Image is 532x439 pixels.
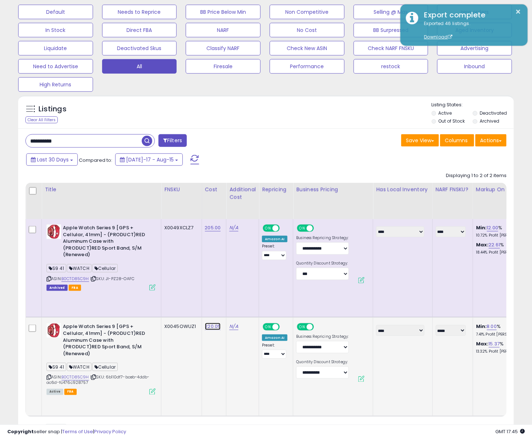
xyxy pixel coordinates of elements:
[438,118,465,124] label: Out of Stock
[69,285,81,291] span: FBA
[354,59,428,74] button: restock
[262,335,287,341] div: Amazon AI
[437,59,512,74] button: Inbound
[18,41,93,56] button: Liquidate
[376,186,429,193] div: Has Local Inventory
[487,323,497,330] a: 8.00
[47,285,68,291] span: Listings that have been deleted from Seller Central
[47,323,61,338] img: 41BZmwIa9qL._SL40_.jpg
[475,134,507,147] button: Actions
[424,34,452,40] a: Download
[354,5,428,19] button: Selling @ Max
[432,102,514,108] p: Listing States:
[61,374,89,381] a: B0CTD85C9H
[263,324,273,330] span: ON
[296,186,370,193] div: Business Pricing
[47,389,63,395] span: All listings currently available for purchase on Amazon
[229,323,238,330] a: N/A
[205,323,221,330] a: 220.05
[7,428,126,435] div: seller snap | |
[262,244,287,260] div: Preset:
[298,324,307,330] span: ON
[476,323,487,330] b: Min:
[445,137,468,144] span: Columns
[47,225,61,239] img: 41BZmwIa9qL._SL40_.jpg
[432,183,473,219] th: CSV column name: cust_attr_4_NARF FNSKU?
[476,224,487,231] b: Min:
[26,153,78,166] button: Last 30 Days
[419,10,522,20] div: Export complete
[354,23,428,37] button: BB Surpressed
[270,5,344,19] button: Non Competitive
[298,225,307,231] span: ON
[63,323,151,359] b: Apple Watch Series 9 [GPS + Cellular, 41mm] - (PRODUCT)RED Aluminum Case with (PRODUCT)RED Sport ...
[436,186,470,193] div: NARF FNSKU?
[313,225,325,231] span: OFF
[47,264,66,272] span: S9 41
[495,428,525,435] span: 2025-09-16 17:45 GMT
[437,41,512,56] button: Advertising
[102,59,177,74] button: All
[262,186,290,193] div: Repricing
[102,41,177,56] button: Deactivated Skus
[18,23,93,37] button: In Stock
[164,225,196,231] div: X0049XCLZ7
[186,23,261,37] button: NARF
[476,340,489,347] b: Max:
[296,235,349,241] label: Business Repricing Strategy:
[489,340,500,348] a: 15.37
[25,116,58,123] div: Clear All Filters
[296,360,349,365] label: Quantity Discount Strategy:
[115,153,183,166] button: [DATE]-17 - Aug-15
[480,110,507,116] label: Deactivated
[480,118,499,124] label: Archived
[270,59,344,74] button: Performance
[92,363,118,371] span: Cellular
[296,261,349,266] label: Quantity Discount Strategy:
[102,5,177,19] button: Needs to Reprice
[18,59,93,74] button: Need to Advertise
[270,23,344,37] button: No Cost
[476,241,489,248] b: Max:
[262,236,287,242] div: Amazon AI
[164,186,199,193] div: FNSKU
[62,428,93,435] a: Terms of Use
[229,224,238,231] a: N/A
[47,363,66,371] span: S9 41
[270,41,344,56] button: Check New ASIN
[205,186,223,193] div: Cost
[516,7,521,16] button: ×
[67,264,92,272] span: WATCH
[438,110,452,116] label: Active
[229,186,256,201] div: Additional Cost
[279,324,290,330] span: OFF
[489,241,500,249] a: 22.61
[37,156,69,163] span: Last 30 Days
[279,225,290,231] span: OFF
[126,156,174,163] span: [DATE]-17 - Aug-15
[102,23,177,37] button: Direct FBA
[63,225,151,260] b: Apple Watch Series 9 [GPS + Cellular, 41mm] - (PRODUCT)RED Aluminum Case with (PRODUCT)RED Sport ...
[487,224,499,231] a: 12.00
[61,276,89,282] a: B0CTD85C9H
[186,59,261,74] button: Firesale
[47,374,149,385] span: | SKU: 6b110df7-bceb-4ddb-ac6d-fc476c928757
[92,264,118,272] span: Cellular
[373,183,432,219] th: CSV column name: cust_attr_2_Has Local Inventory
[186,5,261,19] button: BB Price Below Min
[79,157,112,164] span: Compared to:
[64,389,77,395] span: FBA
[18,77,93,92] button: High Returns
[94,428,126,435] a: Privacy Policy
[313,324,325,330] span: OFF
[47,323,156,394] div: ASIN:
[205,224,221,231] a: 205.00
[18,5,93,19] button: Default
[440,134,474,147] button: Columns
[67,363,92,371] span: WATCH
[45,186,158,193] div: Title
[419,20,522,41] div: Exported 46 listings.
[446,172,507,179] div: Displaying 1 to 2 of 2 items
[186,41,261,56] button: Classify NARF
[401,134,439,147] button: Save View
